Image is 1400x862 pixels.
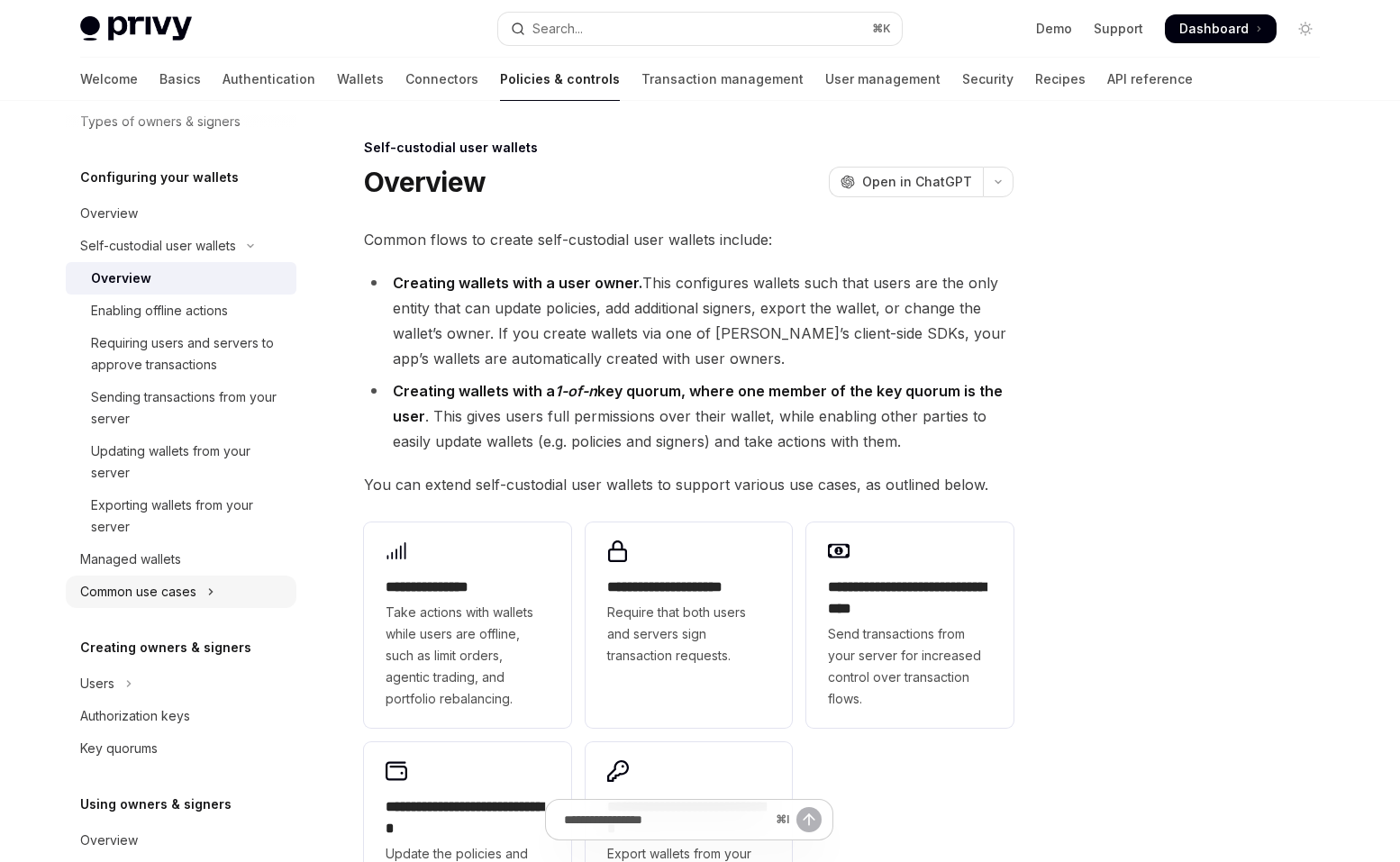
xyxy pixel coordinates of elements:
a: Transaction management [641,58,804,101]
div: Exporting wallets from your server [91,495,286,538]
div: Sending transactions from your server [91,386,286,430]
h5: Configuring your wallets [80,167,239,188]
a: Sending transactions from your server [66,381,296,435]
div: Authorization keys [80,705,190,727]
em: 1-of-n [555,382,597,400]
div: Overview [80,203,138,224]
a: Recipes [1035,58,1086,101]
div: Overview [80,830,138,851]
a: Overview [66,262,296,295]
span: Take actions with wallets while users are offline, such as limit orders, agentic trading, and por... [386,602,550,710]
span: Require that both users and servers sign transaction requests. [607,602,771,667]
a: **** **** *****Take actions with wallets while users are offline, such as limit orders, agentic t... [364,522,571,728]
div: Self-custodial user wallets [364,139,1014,157]
div: Requiring users and servers to approve transactions [91,332,286,376]
h5: Using owners & signers [80,794,232,815]
a: Enabling offline actions [66,295,296,327]
a: Exporting wallets from your server [66,489,296,543]
div: Users [80,673,114,694]
a: Policies & controls [500,58,620,101]
a: Welcome [80,58,138,101]
span: Dashboard [1179,20,1249,38]
h5: Creating owners & signers [80,637,251,658]
div: Updating wallets from your server [91,440,286,484]
button: Toggle dark mode [1291,14,1320,43]
span: Common flows to create self-custodial user wallets include: [364,227,1014,252]
a: Demo [1036,20,1072,38]
h1: Overview [364,166,486,198]
div: Overview [91,268,151,289]
a: Security [962,58,1014,101]
img: light logo [80,16,192,41]
strong: Creating wallets with a user owner. [393,274,642,292]
span: You can extend self-custodial user wallets to support various use cases, as outlined below. [364,472,1014,497]
a: Requiring users and servers to approve transactions [66,327,296,381]
span: Send transactions from your server for increased control over transaction flows. [828,623,992,710]
span: Open in ChatGPT [862,173,972,191]
button: Toggle Self-custodial user wallets section [66,230,296,262]
a: Overview [66,824,296,857]
button: Open search [498,13,902,45]
a: Connectors [405,58,478,101]
button: Toggle Users section [66,667,296,700]
a: Basics [159,58,201,101]
a: Wallets [337,58,384,101]
a: Dashboard [1165,14,1277,43]
li: . This gives users full permissions over their wallet, while enabling other parties to easily upd... [364,378,1014,454]
button: Send message [796,807,822,832]
span: ⌘ K [872,22,891,36]
div: Self-custodial user wallets [80,235,236,257]
button: Open in ChatGPT [829,167,983,197]
a: API reference [1107,58,1193,101]
div: Managed wallets [80,549,181,570]
li: This configures wallets such that users are the only entity that can update policies, add additio... [364,270,1014,371]
div: Common use cases [80,581,196,603]
a: Key quorums [66,732,296,765]
input: Ask a question... [564,800,768,839]
div: Key quorums [80,738,158,759]
a: Authentication [223,58,315,101]
a: Overview [66,197,296,230]
button: Toggle Common use cases section [66,576,296,608]
a: Support [1094,20,1143,38]
a: User management [825,58,941,101]
a: Updating wallets from your server [66,435,296,489]
div: Search... [532,18,583,40]
a: Managed wallets [66,543,296,576]
div: Enabling offline actions [91,300,228,322]
strong: Creating wallets with a key quorum, where one member of the key quorum is the user [393,382,1003,425]
a: Authorization keys [66,700,296,732]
